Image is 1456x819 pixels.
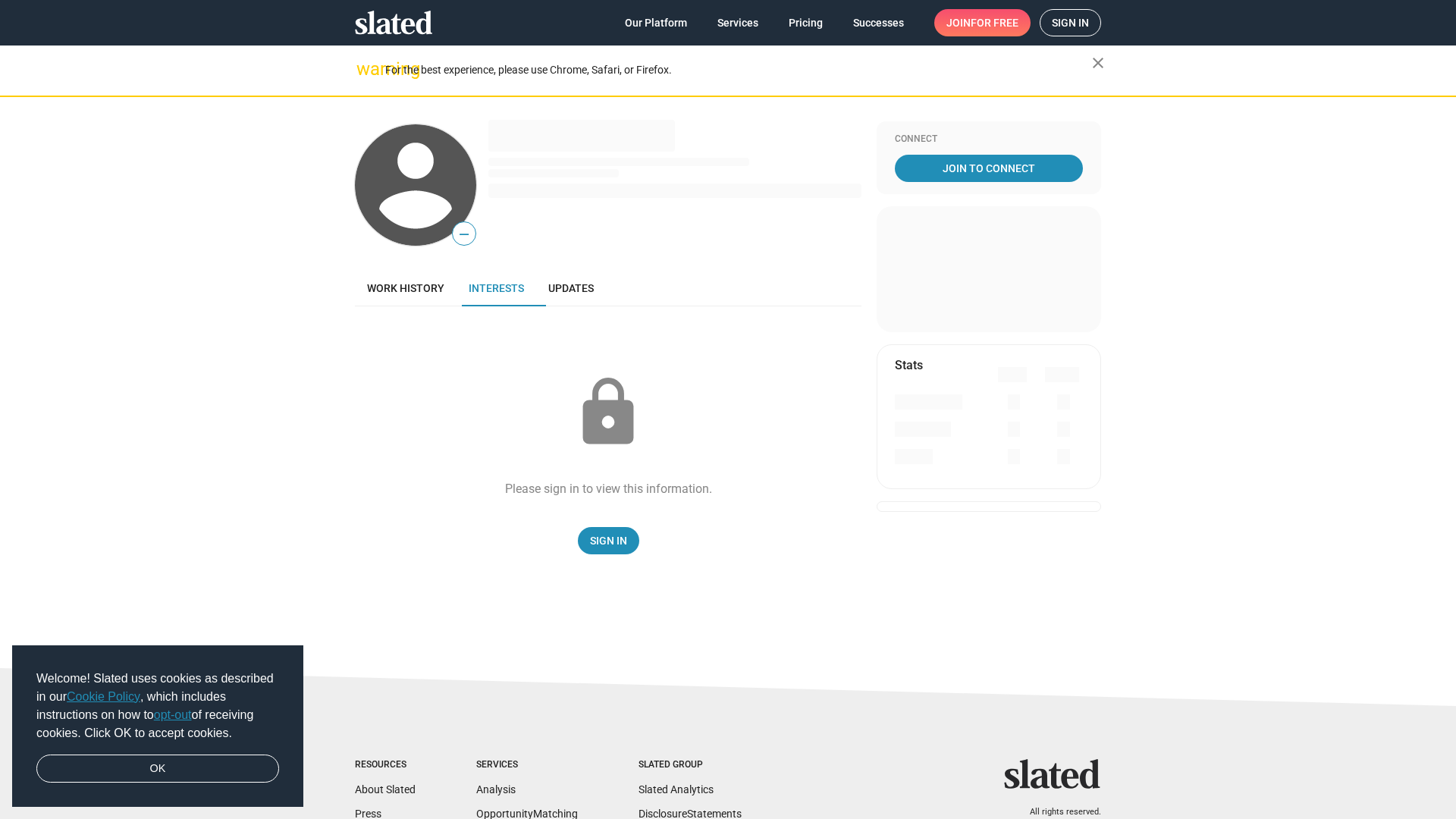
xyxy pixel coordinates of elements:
a: Successes [841,9,916,36]
a: Interests [457,270,536,306]
div: Services [476,759,578,771]
span: Join [946,9,1018,36]
a: Our Platform [613,9,699,36]
mat-icon: lock [570,375,646,450]
a: Work history [355,270,457,306]
a: Sign in [1040,9,1101,36]
span: — [453,224,475,244]
div: Connect [895,133,1083,146]
span: Sign In [590,527,627,554]
mat-card-title: Stats [895,357,923,373]
span: Interests [469,282,524,294]
a: dismiss cookie message [36,755,279,783]
a: Slated Analytics [639,783,714,795]
span: Our Platform [625,9,687,36]
a: Sign In [578,527,639,554]
div: Resources [355,759,416,771]
a: Updates [536,270,606,306]
a: Join To Connect [895,155,1083,182]
mat-icon: warning [356,60,375,78]
span: for free [971,9,1018,36]
div: For the best experience, please use Chrome, Safari, or Firefox. [385,60,1092,80]
a: Analysis [476,783,516,795]
span: Updates [548,282,594,294]
div: cookieconsent [12,645,303,808]
span: Welcome! Slated uses cookies as described in our , which includes instructions on how to of recei... [36,670,279,742]
span: Sign in [1052,10,1089,36]
span: Work history [367,282,444,294]
a: Pricing [777,9,835,36]
div: Slated Group [639,759,742,771]
mat-icon: close [1089,54,1107,72]
a: opt-out [154,708,192,721]
div: Please sign in to view this information. [505,481,712,497]
a: Cookie Policy [67,690,140,703]
a: About Slated [355,783,416,795]
a: Joinfor free [934,9,1031,36]
span: Pricing [789,9,823,36]
span: Join To Connect [898,155,1080,182]
span: Services [717,9,758,36]
span: Successes [853,9,904,36]
a: Services [705,9,770,36]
